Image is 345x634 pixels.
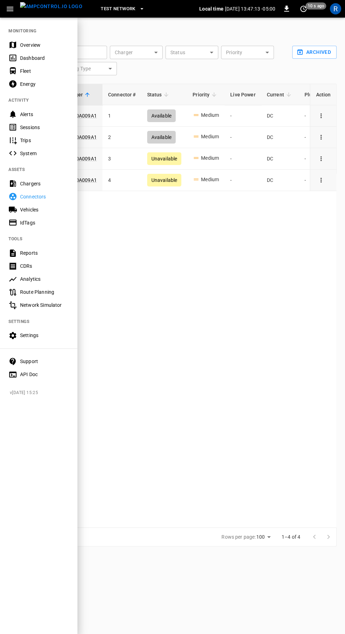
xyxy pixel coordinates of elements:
[20,206,69,213] div: Vehicles
[20,358,69,365] div: Support
[20,275,69,283] div: Analytics
[20,55,69,62] div: Dashboard
[20,150,69,157] div: System
[330,3,341,14] div: profile-icon
[20,2,82,11] img: ampcontrol.io logo
[225,5,275,12] p: [DATE] 13:47:13 -05:00
[20,262,69,270] div: CDRs
[20,332,69,339] div: Settings
[101,5,135,13] span: Test Network
[20,111,69,118] div: Alerts
[10,389,72,397] span: v [DATE] 15:25
[20,249,69,256] div: Reports
[20,68,69,75] div: Fleet
[20,137,69,144] div: Trips
[20,289,69,296] div: Route Planning
[306,2,326,9] span: 10 s ago
[20,81,69,88] div: Energy
[20,302,69,309] div: Network Simulator
[298,3,309,14] button: set refresh interval
[199,5,224,12] p: Local time
[20,124,69,131] div: Sessions
[20,42,69,49] div: Overview
[20,371,69,378] div: API Doc
[20,193,69,200] div: Connectors
[20,180,69,187] div: Chargers
[20,219,69,226] div: IdTags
